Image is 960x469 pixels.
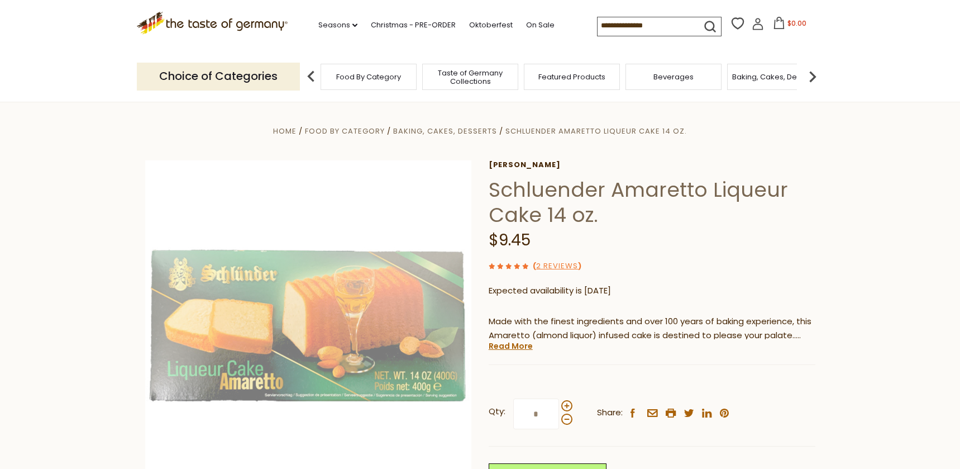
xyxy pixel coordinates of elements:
a: Featured Products [538,73,605,81]
a: [PERSON_NAME] [489,160,815,169]
span: $9.45 [489,229,531,251]
a: Christmas - PRE-ORDER [371,19,456,31]
p: Made with the finest ingredients and over 100 years of baking experience, this Amaretto (almond l... [489,315,815,343]
a: Seasons [318,19,357,31]
input: Qty: [513,399,559,429]
a: Schluender Amaretto Liqueur Cake 14 oz. [505,126,687,136]
a: Food By Category [305,126,385,136]
button: $0.00 [766,17,814,34]
a: Home [273,126,297,136]
a: Read More [489,340,533,352]
a: Food By Category [336,73,401,81]
p: Choice of Categories [137,63,300,90]
a: Oktoberfest [469,19,513,31]
h1: Schluender Amaretto Liqueur Cake 14 oz. [489,177,815,228]
span: $0.00 [787,18,806,28]
a: On Sale [526,19,555,31]
img: next arrow [801,65,824,88]
span: ( ) [533,260,581,271]
a: 2 Reviews [536,260,578,272]
a: Baking, Cakes, Desserts [393,126,497,136]
a: Beverages [653,73,694,81]
p: Expected availability is [DATE] [489,284,815,298]
img: previous arrow [300,65,322,88]
strong: Qty: [489,405,505,419]
a: Baking, Cakes, Desserts [732,73,819,81]
a: Taste of Germany Collections [426,69,515,86]
span: Share: [597,406,623,420]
